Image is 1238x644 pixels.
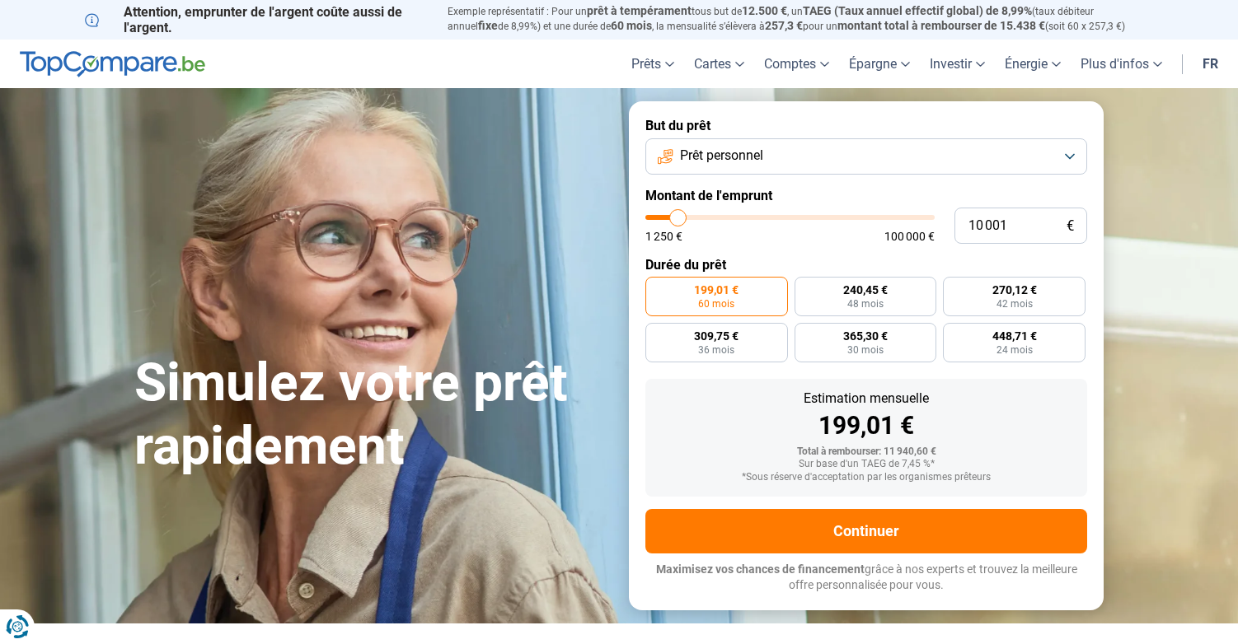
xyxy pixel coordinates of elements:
span: € [1067,219,1074,233]
label: But du prêt [645,118,1087,133]
button: Continuer [645,509,1087,553]
span: 240,45 € [843,284,888,296]
span: 309,75 € [694,330,739,342]
a: Investir [920,40,995,88]
span: prêt à tempérament [587,4,692,17]
img: TopCompare [20,51,205,77]
span: TAEG (Taux annuel effectif global) de 8,99% [803,4,1032,17]
span: 42 mois [996,299,1033,309]
span: Maximisez vos chances de financement [656,562,865,576]
button: Prêt personnel [645,138,1087,175]
a: Cartes [684,40,754,88]
span: 270,12 € [992,284,1037,296]
div: Sur base d'un TAEG de 7,45 %* [659,459,1074,470]
span: 100 000 € [884,231,935,242]
span: 36 mois [698,345,734,355]
a: Comptes [754,40,839,88]
span: 199,01 € [694,284,739,296]
label: Durée du prêt [645,257,1087,273]
span: 60 mois [611,19,652,32]
span: 365,30 € [843,330,888,342]
p: grâce à nos experts et trouvez la meilleure offre personnalisée pour vous. [645,562,1087,594]
a: Épargne [839,40,920,88]
div: *Sous réserve d'acceptation par les organismes prêteurs [659,472,1074,483]
p: Attention, emprunter de l'argent coûte aussi de l'argent. [85,4,428,35]
a: Prêts [621,40,684,88]
span: 1 250 € [645,231,682,242]
span: 24 mois [996,345,1033,355]
div: 199,01 € [659,413,1074,438]
span: Prêt personnel [680,147,763,165]
span: 12.500 € [742,4,787,17]
div: Estimation mensuelle [659,392,1074,405]
p: Exemple représentatif : Pour un tous but de , un (taux débiteur annuel de 8,99%) et une durée de ... [448,4,1153,34]
span: 60 mois [698,299,734,309]
a: fr [1193,40,1228,88]
span: 48 mois [847,299,884,309]
label: Montant de l'emprunt [645,188,1087,203]
span: fixe [478,19,498,32]
a: Énergie [995,40,1071,88]
span: 30 mois [847,345,884,355]
span: 257,3 € [765,19,803,32]
a: Plus d'infos [1071,40,1172,88]
span: montant total à rembourser de 15.438 € [837,19,1045,32]
div: Total à rembourser: 11 940,60 € [659,446,1074,458]
span: 448,71 € [992,330,1037,342]
h1: Simulez votre prêt rapidement [134,352,609,478]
